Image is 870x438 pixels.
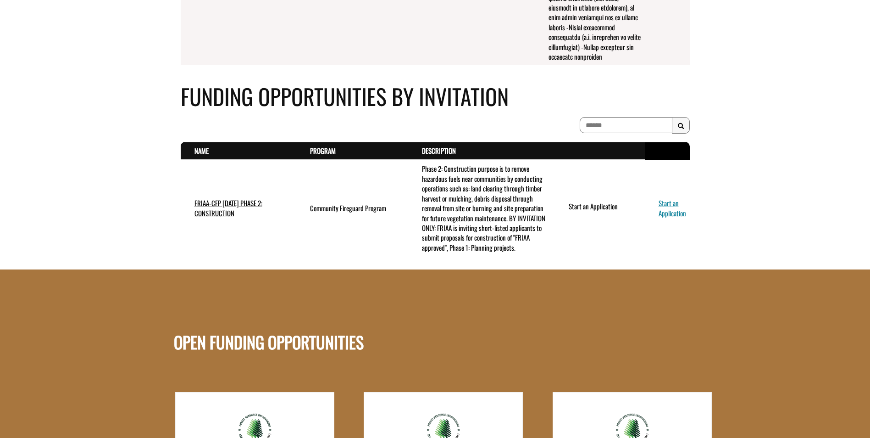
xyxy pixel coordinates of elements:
button: Search Results [672,117,690,134]
a: Description [422,146,456,156]
a: FRIAA-CFP [DATE] PHASE 2: CONSTRUCTION [194,198,262,218]
td: action menu [554,160,644,256]
h1: OPEN FUNDING OPPORTUNITIES [174,279,364,351]
a: Start an Application [659,198,686,218]
a: Start an Application [569,202,641,213]
td: Phase 2: Construction purpose is to remove hazardous fuels near communities by conducting operati... [408,160,554,256]
td: FRIAA-CFP AUGUST 2025 PHASE 2: CONSTRUCTION [181,160,296,256]
a: Program [310,146,336,156]
td: Community Fireguard Program [296,160,408,256]
th: Actions [554,142,644,160]
h4: Funding Opportunities By Invitation [181,80,690,112]
input: To search on partial text, use the asterisk (*) wildcard character. [580,117,672,133]
a: Name [194,146,209,156]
